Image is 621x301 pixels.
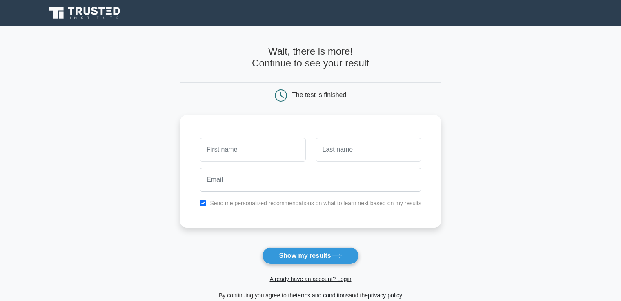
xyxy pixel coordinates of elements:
input: Email [200,168,421,192]
div: By continuing you agree to the and the [175,290,446,300]
a: privacy policy [368,292,402,299]
input: First name [200,138,305,162]
h4: Wait, there is more! Continue to see your result [180,46,441,69]
a: Already have an account? Login [269,276,351,282]
input: Last name [316,138,421,162]
button: Show my results [262,247,358,264]
div: The test is finished [292,91,346,98]
label: Send me personalized recommendations on what to learn next based on my results [210,200,421,206]
a: terms and conditions [296,292,349,299]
